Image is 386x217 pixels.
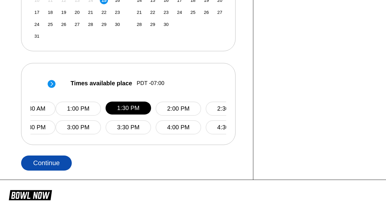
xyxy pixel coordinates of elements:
button: 4:30 PM [206,120,251,134]
div: Choose Saturday, September 27th, 2025 [216,8,224,16]
div: Choose Thursday, August 21st, 2025 [87,8,95,16]
div: Choose Monday, August 18th, 2025 [46,8,54,16]
div: Choose Sunday, August 24th, 2025 [33,20,41,28]
div: Choose Monday, September 22nd, 2025 [149,8,157,16]
button: 1:30 PM [106,102,151,115]
div: Choose Tuesday, August 26th, 2025 [60,20,68,28]
span: PDT -07:00 [137,80,164,86]
div: Choose Wednesday, August 27th, 2025 [73,20,81,28]
button: 10:30 AM [10,102,55,116]
div: Choose Monday, September 29th, 2025 [149,20,157,28]
div: Choose Thursday, August 28th, 2025 [87,20,95,28]
div: Choose Thursday, September 25th, 2025 [189,8,197,16]
button: 4:00 PM [156,120,201,134]
div: Choose Wednesday, September 24th, 2025 [176,8,184,16]
button: 2:00 PM [156,102,201,116]
div: Choose Tuesday, September 30th, 2025 [162,20,170,28]
div: Choose Tuesday, September 23rd, 2025 [162,8,170,16]
button: 2:30 PM [206,102,251,116]
button: 1:00 PM [55,102,101,116]
button: 12:30 PM [10,120,55,134]
div: Choose Tuesday, August 19th, 2025 [60,8,68,16]
div: Choose Saturday, August 30th, 2025 [113,20,122,28]
button: 3:30 PM [106,120,151,134]
div: Choose Sunday, September 28th, 2025 [135,20,143,28]
div: Choose Sunday, August 17th, 2025 [33,8,41,16]
div: Choose Saturday, August 23rd, 2025 [113,8,122,16]
button: 3:00 PM [55,120,101,134]
div: Choose Friday, August 22nd, 2025 [100,8,108,16]
span: Times available place [71,80,132,86]
div: Choose Wednesday, August 20th, 2025 [73,8,81,16]
div: Choose Sunday, September 21st, 2025 [135,8,143,16]
div: Choose Friday, August 29th, 2025 [100,20,108,28]
div: Choose Sunday, August 31st, 2025 [33,32,41,40]
div: Choose Friday, September 26th, 2025 [202,8,210,16]
button: Continue [21,156,72,171]
div: Choose Monday, August 25th, 2025 [46,20,54,28]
